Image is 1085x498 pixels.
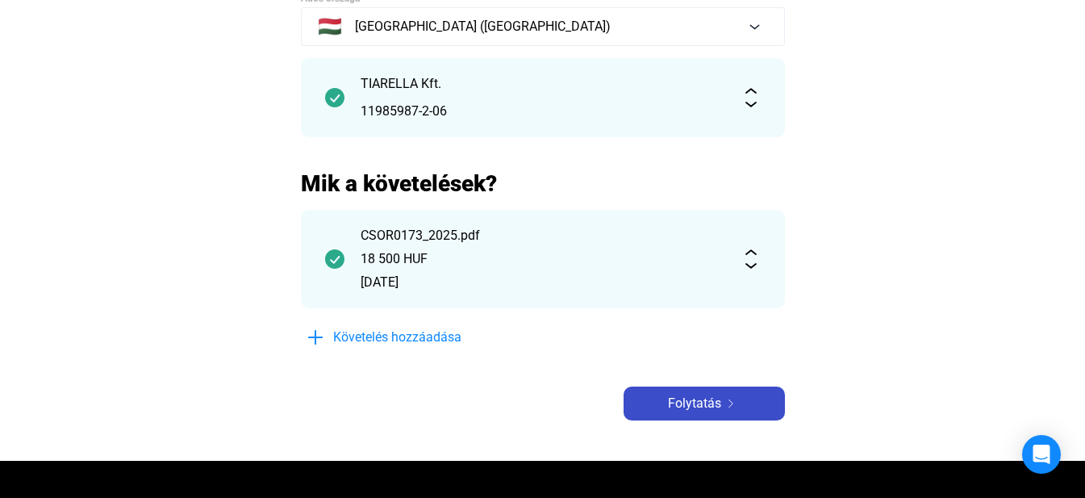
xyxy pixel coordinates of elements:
[741,88,761,107] img: expand
[318,17,342,36] span: 🇭🇺
[361,74,725,94] div: TIARELLA Kft.
[301,7,785,46] button: 🇭🇺[GEOGRAPHIC_DATA] ([GEOGRAPHIC_DATA])
[333,328,461,347] span: Követelés hozzáadása
[306,328,325,347] img: plus-blue
[355,17,611,36] span: [GEOGRAPHIC_DATA] ([GEOGRAPHIC_DATA])
[1022,435,1061,474] div: Open Intercom Messenger
[721,400,741,408] img: arrow-right-white
[361,102,725,121] div: 11985987-2-06
[624,387,785,421] button: Folytatásarrow-right-white
[668,394,721,413] span: Folytatás
[741,249,761,269] img: expand
[361,273,725,292] div: [DATE]
[361,249,725,269] div: 18 500 HUF
[301,320,543,354] button: plus-blueKövetelés hozzáadása
[325,249,344,269] img: checkmark-darker-green-circle
[325,88,344,107] img: checkmark-darker-green-circle
[361,226,725,245] div: CSOR0173_2025.pdf
[301,169,785,198] h2: Mik a követelések?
